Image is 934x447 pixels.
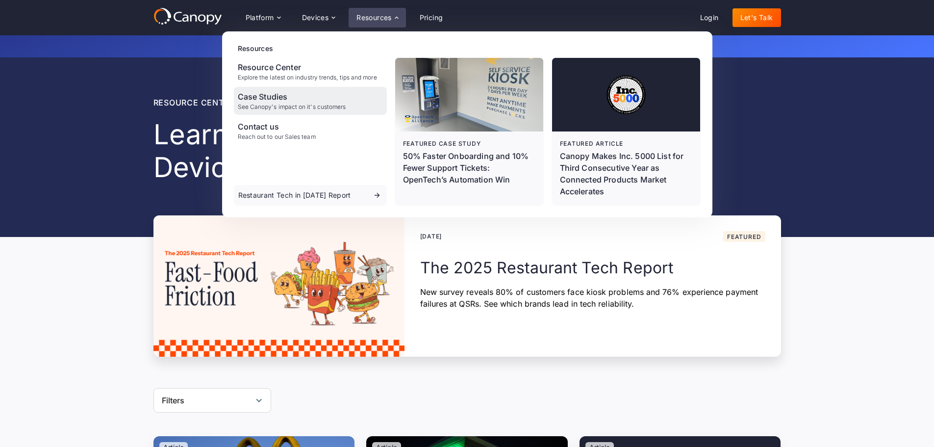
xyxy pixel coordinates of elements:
[162,394,185,406] div: Filters
[153,215,781,357] a: [DATE]FeaturedThe 2025 Restaurant Tech ReportNew survey reveals 80% of customers face kiosk probl...
[234,185,387,206] a: Restaurant Tech in [DATE] Report
[238,8,288,27] div: Platform
[692,8,727,27] a: Login
[234,117,387,144] a: Contact usReach out to our Sales team
[238,104,346,110] div: See Canopy's impact on it's customers
[560,139,692,148] div: Featured article
[238,192,351,199] div: Restaurant Tech in [DATE] Report
[356,14,392,21] div: Resources
[222,31,712,217] nav: Resources
[412,8,451,27] a: Pricing
[246,14,274,21] div: Platform
[552,58,700,205] a: Featured articleCanopy Makes Inc. 5000 List for Third Consecutive Year as Connected Products Mark...
[302,14,329,21] div: Devices
[420,286,765,310] p: New survey reveals 80% of customers face kiosk problems and 76% experience payment failures at QS...
[153,118,514,184] h1: Learn About Remote Device Management
[238,133,316,140] div: Reach out to our Sales team
[234,57,387,85] a: Resource CenterExplore the latest on industry trends, tips and more
[395,58,543,205] a: Featured case study50% Faster Onboarding and 10% Fewer Support Tickets: OpenTech’s Automation Win
[727,234,761,240] div: Featured
[153,388,271,413] div: Filters
[238,74,377,81] div: Explore the latest on industry trends, tips and more
[294,8,343,27] div: Devices
[403,150,535,185] p: 50% Faster Onboarding and 10% Fewer Support Tickets: OpenTech’s Automation Win
[732,8,781,27] a: Let's Talk
[238,121,316,132] div: Contact us
[234,87,387,114] a: Case StudiesSee Canopy's impact on it's customers
[403,139,535,148] div: Featured case study
[238,91,346,103] div: Case Studies
[238,61,377,73] div: Resource Center
[560,150,692,197] div: Canopy Makes Inc. 5000 List for Third Consecutive Year as Connected Products Market Accelerates
[420,232,442,241] div: [DATE]
[420,258,765,278] h2: The 2025 Restaurant Tech Report
[153,97,514,108] div: Resource center
[238,43,701,53] div: Resources
[349,8,405,27] div: Resources
[153,388,271,413] form: Reset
